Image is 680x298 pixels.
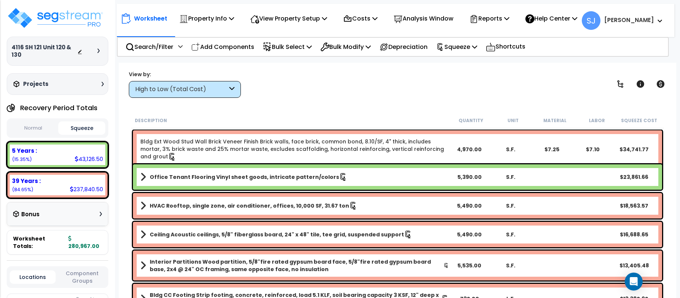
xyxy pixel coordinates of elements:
div: S.F. [490,173,531,181]
p: Worksheet [134,13,167,24]
div: $13,405.48 [614,262,655,269]
p: Bulk Modify [320,42,371,52]
div: $34,741.77 [614,146,655,153]
p: Costs [343,13,378,24]
small: Labor [589,118,605,124]
div: Add Components [187,38,258,56]
p: View Property Setup [250,13,327,24]
div: $23,861.66 [614,173,655,181]
b: Ceiling Acoustic ceilings, 5/8" fiberglass board, 24" x 48" tile, tee grid, suspended support [150,231,404,238]
h4: Recovery Period Totals [20,104,97,112]
div: 5,490.00 [449,202,490,209]
small: 84.65068851502134% [12,186,33,193]
h3: Bonus [21,211,40,218]
a: Assembly Title [140,172,449,182]
small: Squeeze Cost [621,118,658,124]
small: Description [135,118,167,124]
button: Normal [10,122,56,135]
div: $7.10 [572,146,614,153]
div: S.F. [490,231,531,238]
span: SJ [582,11,600,30]
div: 237,840.50 [70,185,103,193]
b: [PERSON_NAME] [604,16,654,24]
div: S.F. [490,262,531,269]
div: Open Intercom Messenger [625,273,643,291]
p: Analysis Window [394,13,453,24]
button: Squeeze [58,121,105,135]
p: Property Info [179,13,234,24]
div: High to Low (Total Cost) [135,85,227,94]
small: Quantity [459,118,484,124]
a: Individual Item [140,138,449,161]
p: Depreciation [379,42,428,52]
p: Search/Filter [125,42,173,52]
p: Squeeze [436,42,477,52]
div: 5,390.00 [449,173,490,181]
p: Shortcuts [486,41,525,52]
a: Assembly Title [140,258,449,273]
button: Locations [10,270,56,284]
small: Unit [507,118,519,124]
div: S.F. [490,146,531,153]
small: 15.349311484978664% [12,156,32,162]
b: 5 Years : [12,147,37,155]
b: Interior Partitions Wood partition, 5/8"fire rated gypsum board face, 5/8"fire rated gypsum board... [150,258,444,273]
div: 5,535.00 [449,262,490,269]
div: $16,688.65 [614,231,655,238]
p: Reports [469,13,509,24]
div: $18,563.57 [614,202,655,209]
div: Shortcuts [482,38,530,56]
b: HVAC Rooftop, single zone, air conditioner, offices, 10,000 SF, 31.67 ton [150,202,349,209]
b: 39 Years : [12,177,41,185]
div: 43,126.50 [75,155,103,163]
div: View by: [129,71,241,78]
span: Worksheet Totals: [13,235,65,250]
b: 280,967.00 [68,235,99,250]
div: 5,490.00 [449,231,490,238]
div: Depreciation [375,38,432,56]
button: Component Groups [59,269,105,285]
a: Assembly Title [140,229,449,240]
h3: Projects [23,80,49,88]
h3: 4116 SH 121 Unit 120 & 130 [12,44,77,59]
p: Bulk Select [263,42,312,52]
b: Office Tenant Flooring Vinyl sheet goods, intricate pattern/colors [150,173,339,181]
small: Material [544,118,567,124]
img: logo_pro_r.png [7,7,104,29]
div: S.F. [490,202,531,209]
div: $7.25 [531,146,572,153]
a: Assembly Title [140,201,449,211]
p: Help Center [525,13,577,24]
p: Add Components [191,42,254,52]
div: 4,970.00 [449,146,490,153]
